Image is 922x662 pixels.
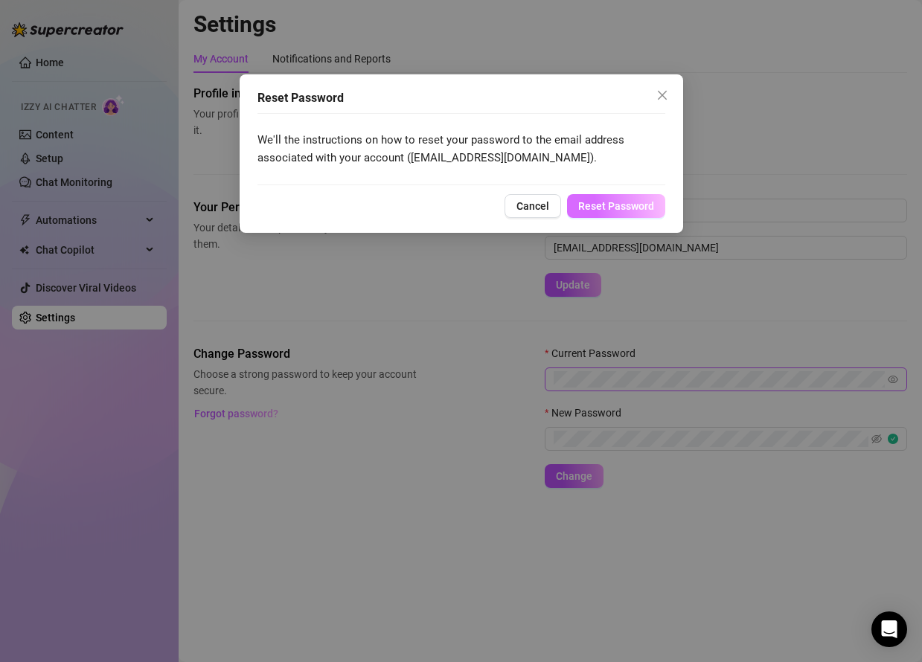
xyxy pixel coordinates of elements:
span: Reset Password [578,200,654,212]
span: We'll the instructions on how to reset your password to the email address associated with your ac... [257,133,624,164]
div: Reset Password [257,89,665,107]
span: close [656,89,668,101]
button: Cancel [505,194,561,218]
div: Open Intercom Messenger [871,611,907,647]
button: Close [650,83,674,107]
button: Reset Password [567,194,665,218]
span: Close [650,89,674,101]
span: Cancel [516,200,549,212]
